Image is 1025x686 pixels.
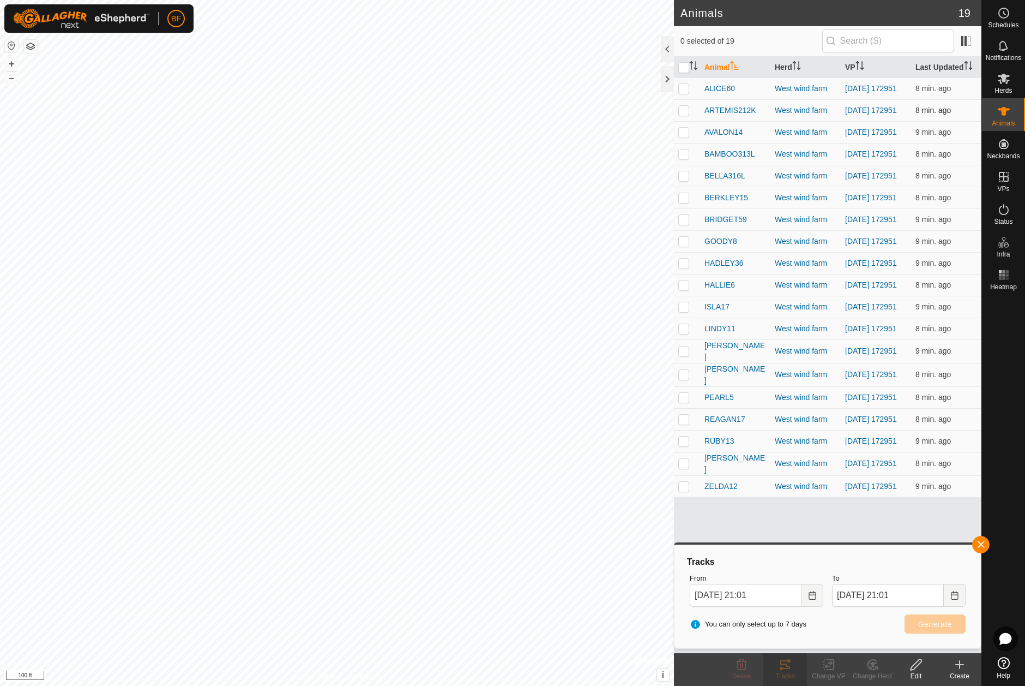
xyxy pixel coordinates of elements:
div: Change Herd [851,671,894,681]
div: West wind farm [775,148,836,160]
a: [DATE] 172951 [845,193,897,202]
div: West wind farm [775,279,836,291]
span: Aug 15, 2025 at 8:52 PM [915,482,951,491]
button: Generate [905,615,966,634]
label: To [832,573,966,584]
button: Map Layers [24,40,37,53]
span: Aug 15, 2025 at 8:52 PM [915,171,951,180]
div: West wind farm [775,436,836,447]
span: You can only select up to 7 days [690,619,806,630]
div: West wind farm [775,323,836,335]
span: HADLEY36 [704,258,744,269]
th: VP [841,57,911,78]
span: BAMBOO313L [704,148,755,160]
div: West wind farm [775,458,836,469]
a: [DATE] 172951 [845,482,897,491]
p-sorticon: Activate to sort [730,63,739,71]
p-sorticon: Activate to sort [855,63,864,71]
span: Aug 15, 2025 at 8:52 PM [915,324,951,333]
span: 0 selected of 19 [680,35,822,47]
span: ALICE60 [704,83,735,94]
a: [DATE] 172951 [845,106,897,115]
a: [DATE] 172951 [845,171,897,180]
span: Herds [994,87,1012,94]
div: West wind farm [775,192,836,204]
span: Animals [992,120,1015,127]
div: West wind farm [775,83,836,94]
div: West wind farm [775,236,836,247]
div: Tracks [763,671,807,681]
span: 19 [958,5,970,21]
span: VPs [997,186,1009,192]
a: [DATE] 172951 [845,370,897,379]
span: [PERSON_NAME] [704,340,766,363]
button: Choose Date [801,584,823,607]
input: Search (S) [822,29,954,52]
div: West wind farm [775,481,836,492]
p-sorticon: Activate to sort [964,63,973,71]
h2: Animals [680,7,958,20]
a: [DATE] 172951 [845,259,897,267]
p-sorticon: Activate to sort [792,63,801,71]
a: [DATE] 172951 [845,84,897,93]
span: ZELDA12 [704,481,738,492]
p-sorticon: Activate to sort [689,63,698,71]
span: LINDY11 [704,323,735,335]
span: Generate [918,620,952,629]
div: West wind farm [775,369,836,380]
a: [DATE] 172951 [845,324,897,333]
div: West wind farm [775,170,836,182]
div: Change VP [807,671,851,681]
span: Aug 15, 2025 at 8:52 PM [915,150,951,158]
div: West wind farm [775,301,836,313]
span: HALLIE6 [704,279,735,291]
th: Last Updated [911,57,981,78]
span: Neckbands [987,153,1020,159]
span: Aug 15, 2025 at 8:52 PM [915,84,951,93]
button: – [5,71,18,85]
a: Privacy Policy [294,672,335,682]
img: Gallagher Logo [13,9,149,28]
th: Herd [770,57,841,78]
span: Aug 15, 2025 at 8:52 PM [915,437,951,445]
span: Aug 15, 2025 at 8:52 PM [915,393,951,402]
span: RUBY13 [704,436,734,447]
a: Contact Us [348,672,380,682]
span: Aug 15, 2025 at 8:52 PM [915,281,951,289]
span: Aug 15, 2025 at 8:52 PM [915,415,951,423]
a: [DATE] 172951 [845,281,897,289]
span: Notifications [986,55,1021,61]
button: i [657,669,669,681]
button: Reset Map [5,39,18,52]
a: [DATE] 172951 [845,393,897,402]
span: Aug 15, 2025 at 8:52 PM [915,128,951,136]
span: ARTEMIS212K [704,105,756,116]
span: AVALON14 [704,127,743,138]
span: Heatmap [990,284,1017,290]
div: Edit [894,671,938,681]
span: Delete [732,672,751,680]
div: West wind farm [775,345,836,357]
span: [PERSON_NAME] [704,363,766,386]
span: BF [171,13,181,25]
div: Tracks [685,556,970,569]
span: PEARL5 [704,392,734,403]
div: West wind farm [775,105,836,116]
span: Aug 15, 2025 at 8:52 PM [915,237,951,246]
a: [DATE] 172951 [845,347,897,355]
a: [DATE] 172951 [845,150,897,158]
span: Aug 15, 2025 at 8:52 PM [915,370,951,379]
span: REAGAN17 [704,414,745,425]
span: Aug 15, 2025 at 8:52 PM [915,347,951,355]
a: Help [982,653,1025,683]
span: GOODY8 [704,236,737,247]
div: West wind farm [775,414,836,425]
div: West wind farm [775,127,836,138]
span: [PERSON_NAME] [704,452,766,475]
a: [DATE] 172951 [845,302,897,311]
span: Help [997,672,1010,679]
label: From [690,573,823,584]
th: Animal [700,57,770,78]
a: [DATE] 172951 [845,237,897,246]
a: [DATE] 172951 [845,215,897,224]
